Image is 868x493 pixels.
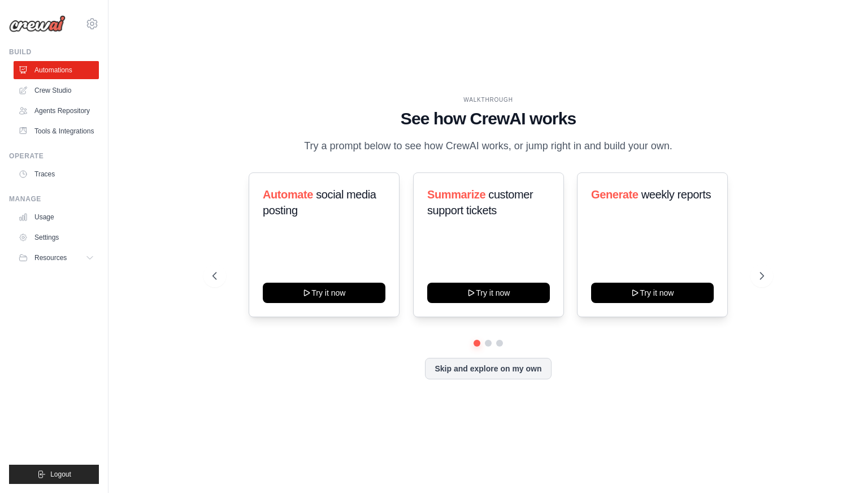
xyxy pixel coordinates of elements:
h1: See how CrewAI works [212,109,764,129]
button: Logout [9,465,99,484]
span: weekly reports [641,188,711,201]
a: Traces [14,165,99,183]
div: Manage [9,194,99,204]
span: Automate [263,188,313,201]
a: Automations [14,61,99,79]
a: Settings [14,228,99,246]
img: Logo [9,15,66,32]
span: social media posting [263,188,376,217]
a: Tools & Integrations [14,122,99,140]
a: Crew Studio [14,81,99,100]
button: Resources [14,249,99,267]
div: Operate [9,152,99,161]
a: Usage [14,208,99,226]
span: Generate [591,188,639,201]
span: Logout [50,470,71,479]
button: Try it now [427,283,550,303]
p: Try a prompt below to see how CrewAI works, or jump right in and build your own. [298,138,678,154]
button: Try it now [591,283,714,303]
a: Agents Repository [14,102,99,120]
span: customer support tickets [427,188,533,217]
div: Build [9,47,99,57]
span: Summarize [427,188,485,201]
div: WALKTHROUGH [212,96,764,104]
button: Skip and explore on my own [425,358,551,379]
button: Try it now [263,283,385,303]
span: Resources [34,253,67,262]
